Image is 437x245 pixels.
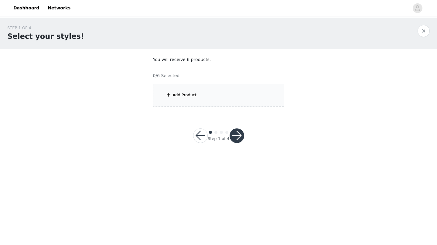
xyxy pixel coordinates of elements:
[10,1,43,15] a: Dashboard
[44,1,74,15] a: Networks
[208,136,229,142] div: Step 1 of 4
[7,25,84,31] div: STEP 1 OF 4
[153,73,180,79] h4: 0/6 Selected
[7,31,84,42] h1: Select your styles!
[415,3,420,13] div: avatar
[173,92,197,98] div: Add Product
[153,56,284,63] p: You will receive 6 products.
